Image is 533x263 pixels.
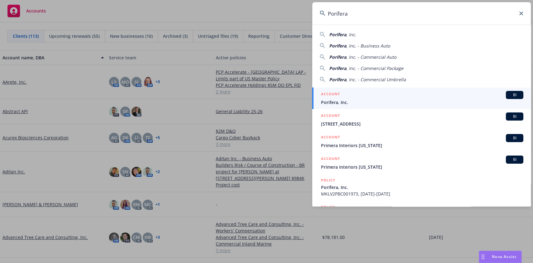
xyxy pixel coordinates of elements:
h5: ACCOUNT [321,112,340,120]
a: ACCOUNTBIPorifera, Inc. [312,87,531,109]
h5: POLICY [321,204,335,210]
span: Primera Interiors [US_STATE] [321,142,523,149]
span: , Inc. [346,32,356,37]
span: Porifera [329,32,346,37]
span: Porifera, Inc. [321,184,523,191]
span: Porifera [329,54,346,60]
span: MKLV2PBC001973, [DATE]-[DATE] [321,191,523,197]
a: POLICYPorifera, Inc.MKLV2PBC001973, [DATE]-[DATE] [312,174,531,201]
span: BI [508,114,521,119]
a: POLICY [312,201,531,227]
span: , Inc. - Commercial Auto [346,54,396,60]
a: ACCOUNTBIPrimera Interiors [US_STATE] [312,131,531,152]
span: , Inc. - Commercial Umbrella [346,77,406,82]
span: , Inc. - Business Auto [346,43,390,49]
span: BI [508,157,521,162]
span: Porifera [329,77,346,82]
span: , Inc. - Commercial Package [346,65,403,71]
span: Porifera [329,65,346,71]
a: ACCOUNTBI[STREET_ADDRESS] [312,109,531,131]
h5: ACCOUNT [321,134,340,141]
span: Porifera [329,43,346,49]
input: Search... [312,2,531,25]
span: Nova Assist [492,254,516,259]
span: [STREET_ADDRESS] [321,121,523,127]
span: BI [508,135,521,141]
h5: ACCOUNT [321,156,340,163]
div: Drag to move [479,251,487,263]
span: Primera Interiors [US_STATE] [321,164,523,170]
span: Porifera, Inc. [321,99,523,106]
h5: ACCOUNT [321,91,340,98]
a: ACCOUNTBIPrimera Interiors [US_STATE] [312,152,531,174]
button: Nova Assist [479,251,522,263]
h5: POLICY [321,177,335,183]
span: BI [508,92,521,98]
